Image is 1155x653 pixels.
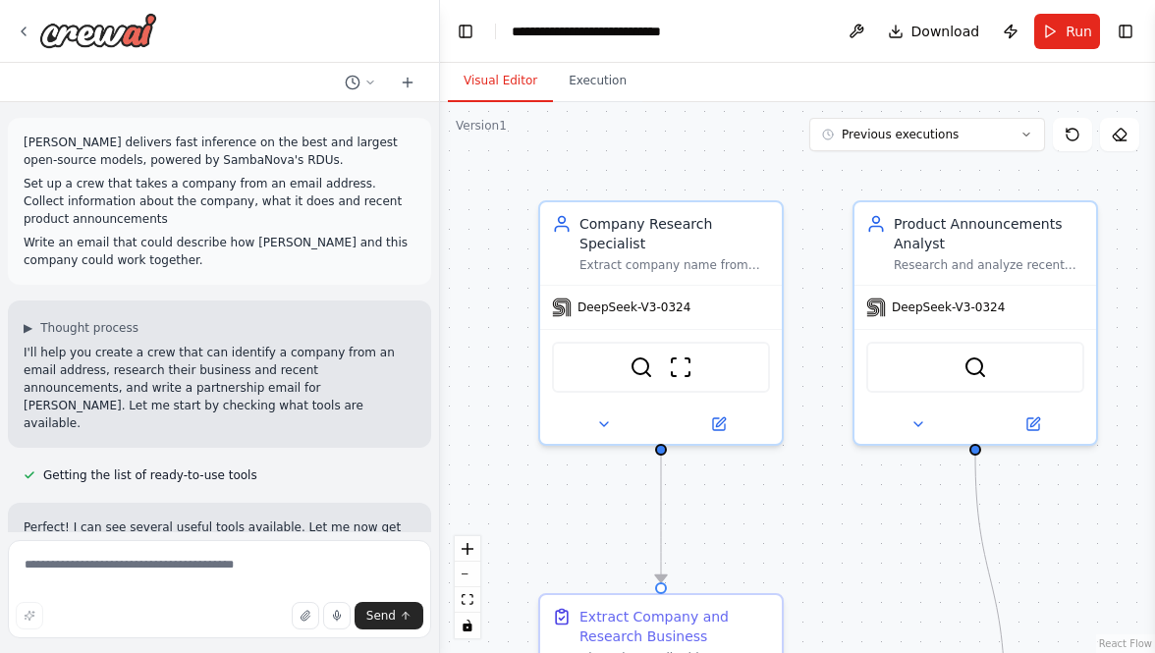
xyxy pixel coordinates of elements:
span: Send [366,608,396,624]
button: zoom in [455,536,480,562]
span: Run [1066,22,1092,41]
div: React Flow controls [455,536,480,638]
nav: breadcrumb [512,22,661,41]
div: Extract company name from email addresses and conduct comprehensive research about companies, inc... [579,257,770,273]
button: Upload files [292,602,319,629]
button: Run [1034,14,1100,49]
div: Extract Company and Research Business [579,607,770,646]
span: DeepSeek-V3-0324 [892,299,1005,315]
span: DeepSeek-V3-0324 [577,299,690,315]
button: Visual Editor [448,61,553,102]
a: React Flow attribution [1099,638,1152,649]
span: ▶ [24,320,32,336]
button: Download [880,14,988,49]
img: SerpApiGoogleSearchTool [630,355,653,379]
div: Research and analyze recent product announcements, press releases, and major developments from {c... [894,257,1084,273]
div: Product Announcements Analyst [894,214,1084,253]
g: Edge from 731f7840-5e9e-4b91-895c-275540eac44a to e659a1fc-e16a-42f2-abdd-0a98d5346f76 [651,456,671,582]
button: Switch to previous chat [337,71,384,94]
div: Version 1 [456,118,507,134]
div: Company Research SpecialistExtract company name from email addresses and conduct comprehensive re... [538,200,784,446]
p: Write an email that could describe how [PERSON_NAME] and this company could work together. [24,234,415,269]
button: Improve this prompt [16,602,43,629]
span: Previous executions [842,127,959,142]
button: Send [355,602,423,629]
div: Product Announcements AnalystResearch and analyze recent product announcements, press releases, a... [852,200,1098,446]
img: SerpApiGoogleSearchTool [963,355,987,379]
button: Open in side panel [663,412,774,436]
img: ScrapeWebsiteTool [669,355,692,379]
p: Set up a crew that takes a company from an email address. Collect information about the company, ... [24,175,415,228]
p: Perfect! I can see several useful tools available. Let me now get the current crew to understand ... [24,518,415,554]
button: Open in side panel [977,412,1088,436]
p: [PERSON_NAME] delivers fast inference on the best and largest open-source models, powered by Samb... [24,134,415,169]
span: Download [911,22,980,41]
div: Company Research Specialist [579,214,770,253]
button: Click to speak your automation idea [323,602,351,629]
button: Previous executions [809,118,1045,151]
button: fit view [455,587,480,613]
span: Thought process [40,320,138,336]
button: Execution [553,61,642,102]
button: Show right sidebar [1112,18,1139,45]
button: ▶Thought process [24,320,138,336]
img: Logo [39,13,157,48]
span: Getting the list of ready-to-use tools [43,467,257,483]
button: Start a new chat [392,71,423,94]
button: toggle interactivity [455,613,480,638]
button: zoom out [455,562,480,587]
p: I'll help you create a crew that can identify a company from an email address, research their bus... [24,344,415,432]
button: Hide left sidebar [452,18,479,45]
